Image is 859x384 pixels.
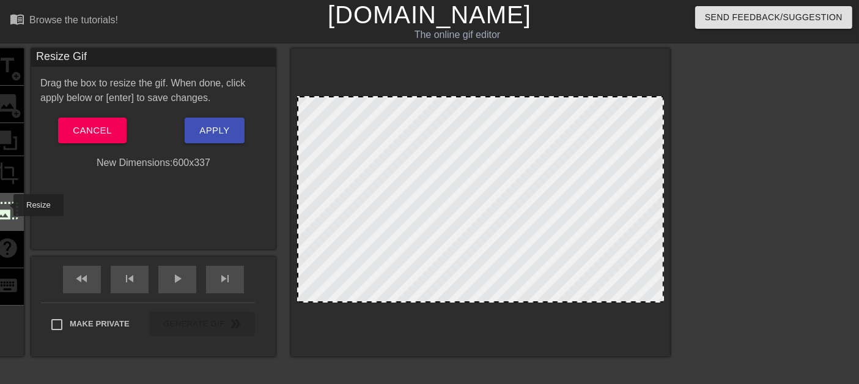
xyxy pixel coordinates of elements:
[705,10,842,25] span: Send Feedback/Suggestion
[199,122,229,138] span: Apply
[58,118,126,143] button: Cancel
[218,271,232,286] span: skip_next
[70,318,130,330] span: Make Private
[10,12,118,31] a: Browse the tutorials!
[185,118,244,143] button: Apply
[10,12,24,26] span: menu_book
[170,271,185,286] span: play_arrow
[29,15,118,25] div: Browse the tutorials!
[31,48,276,67] div: Resize Gif
[292,28,622,42] div: The online gif editor
[122,271,137,286] span: skip_previous
[75,271,89,286] span: fast_rewind
[73,122,111,138] span: Cancel
[31,76,276,105] div: Drag the box to resize the gif. When done, click apply below or [enter] to save changes.
[695,6,852,29] button: Send Feedback/Suggestion
[31,156,276,170] div: New Dimensions: 600 x 337
[328,1,531,28] a: [DOMAIN_NAME]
